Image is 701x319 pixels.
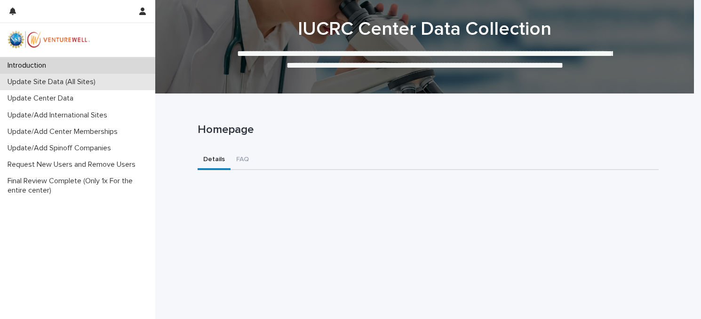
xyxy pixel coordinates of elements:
[4,61,54,70] p: Introduction
[4,144,119,153] p: Update/Add Spinoff Companies
[4,177,155,195] p: Final Review Complete (Only 1x For the entire center)
[4,127,125,136] p: Update/Add Center Memberships
[4,111,115,120] p: Update/Add International Sites
[4,160,143,169] p: Request New Users and Remove Users
[8,31,90,49] img: mWhVGmOKROS2pZaMU8FQ
[198,123,655,137] p: Homepage
[4,78,103,86] p: Update Site Data (All Sites)
[231,150,255,170] button: FAQ
[194,18,655,40] h1: IUCRC Center Data Collection
[198,150,231,170] button: Details
[4,94,81,103] p: Update Center Data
